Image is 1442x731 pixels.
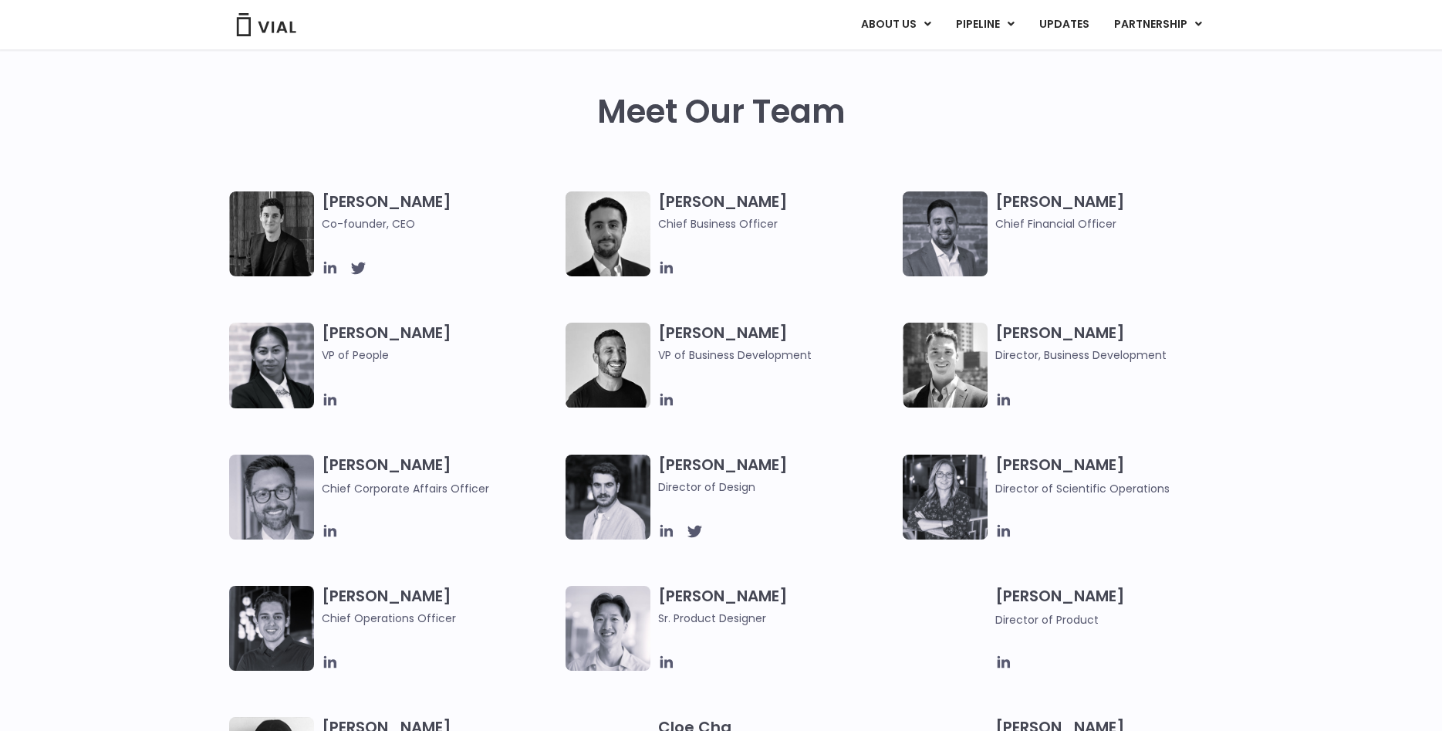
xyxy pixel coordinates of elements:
img: A black and white photo of a smiling man in a suit at ARVO 2023. [903,323,988,408]
h3: [PERSON_NAME] [995,586,1232,628]
img: Paolo-M [229,455,314,540]
span: Sr. Product Designer [658,610,895,627]
span: VP of People [322,347,559,364]
img: Smiling woman named Dhruba [903,586,988,671]
h3: [PERSON_NAME] [995,323,1232,364]
h3: [PERSON_NAME] [658,455,895,496]
a: ABOUT USMenu Toggle [849,12,943,38]
img: Headshot of smiling woman named Sarah [903,455,988,540]
h3: [PERSON_NAME] [658,586,895,627]
img: A black and white photo of a man in a suit attending a Summit. [229,191,314,276]
img: Catie [229,323,314,408]
img: Headshot of smiling man named Josh [229,586,314,671]
span: Director of Product [995,612,1099,628]
span: VP of Business Development [658,347,895,364]
span: Director of Scientific Operations [995,481,1170,496]
span: Chief Business Officer [658,215,895,232]
span: Director, Business Development [995,347,1232,364]
span: Director of Design [658,479,895,496]
img: Brennan [566,586,650,671]
img: A black and white photo of a man in a suit holding a vial. [566,191,650,276]
h3: [PERSON_NAME] [658,191,895,232]
img: A black and white photo of a man smiling. [566,323,650,408]
img: Headshot of smiling man named Albert [566,455,650,540]
img: Headshot of smiling man named Samir [903,191,988,276]
span: Chief Financial Officer [995,215,1232,232]
span: Chief Corporate Affairs Officer [322,481,489,496]
span: Co-founder, CEO [322,215,559,232]
a: PARTNERSHIPMenu Toggle [1102,12,1214,38]
h3: [PERSON_NAME] [322,191,559,232]
h3: [PERSON_NAME] [995,455,1232,497]
a: UPDATES [1027,12,1101,38]
a: PIPELINEMenu Toggle [944,12,1026,38]
img: Vial Logo [235,13,297,36]
span: Chief Operations Officer [322,610,559,627]
h2: Meet Our Team [597,93,846,130]
h3: [PERSON_NAME] [322,323,559,386]
h3: [PERSON_NAME] [658,323,895,364]
h3: [PERSON_NAME] [995,191,1232,232]
h3: [PERSON_NAME] [322,586,559,627]
h3: [PERSON_NAME] [322,455,559,497]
